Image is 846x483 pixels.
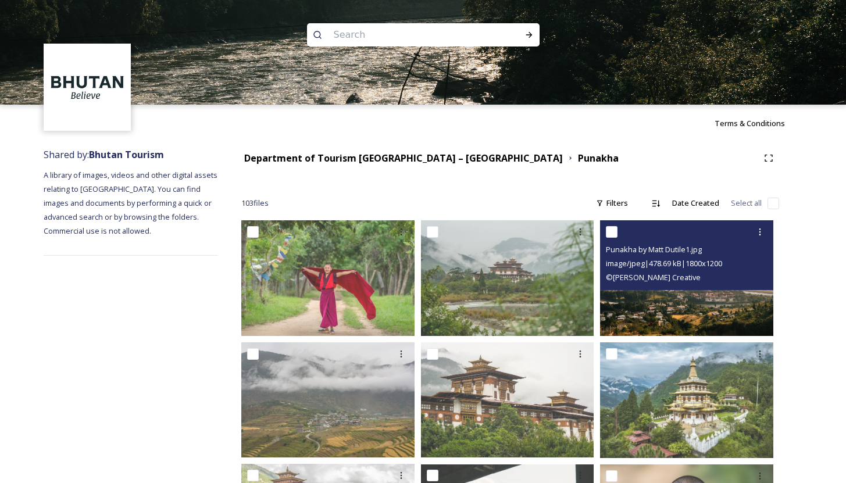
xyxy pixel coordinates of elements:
span: A library of images, videos and other digital assets relating to [GEOGRAPHIC_DATA]. You can find ... [44,170,219,236]
strong: Bhutan Tourism [89,148,164,161]
img: By Marcus Westberg Punakha 2023_3.jpg [421,342,594,458]
span: Terms & Conditions [715,118,785,128]
span: Shared by: [44,148,164,161]
img: By Marcus Westberg Punakha 2023_2.jpg [241,342,415,458]
span: image/jpeg | 478.69 kB | 1800 x 1200 [606,258,722,269]
span: 103 file s [241,198,269,209]
span: © [PERSON_NAME] Creative [606,272,701,282]
input: Search [328,22,487,48]
div: Filters [590,192,634,214]
span: Select all [731,198,762,209]
img: By Marcus Westberg Punakha 2023_15.jpg [421,220,594,336]
img: BT_Logo_BB_Lockup_CMYK_High%2520Res.jpg [45,45,130,130]
img: Punakha by Marcus Westberg45.jpg [241,220,415,336]
strong: Punakha [578,152,619,164]
span: Punakha by Matt Dutile1.jpg [606,244,702,255]
a: Terms & Conditions [715,116,802,130]
div: Date Created [666,192,725,214]
img: Punakha by Marcus Westberg26.jpg [600,342,773,458]
strong: Department of Tourism [GEOGRAPHIC_DATA] – [GEOGRAPHIC_DATA] [244,152,563,164]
